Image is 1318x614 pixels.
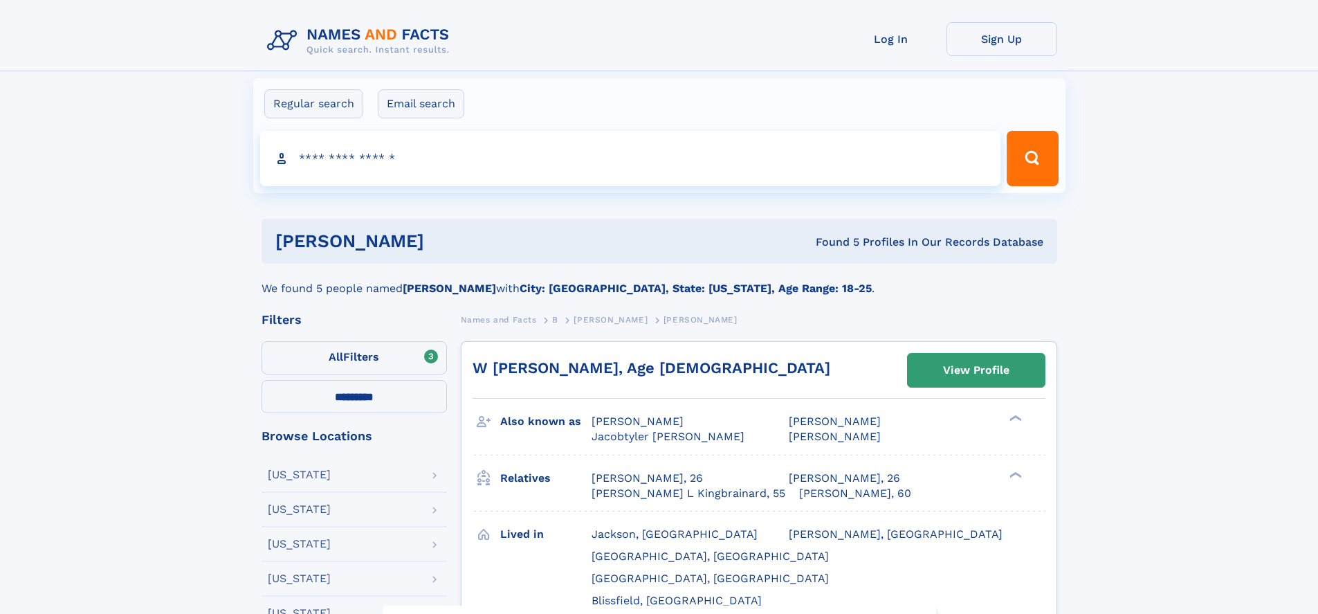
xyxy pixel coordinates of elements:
[473,359,830,377] a: W [PERSON_NAME], Age [DEMOGRAPHIC_DATA]
[789,527,1003,541] span: [PERSON_NAME], [GEOGRAPHIC_DATA]
[262,430,447,442] div: Browse Locations
[262,22,461,60] img: Logo Names and Facts
[946,22,1057,56] a: Sign Up
[403,282,496,295] b: [PERSON_NAME]
[268,469,331,480] div: [US_STATE]
[663,315,738,325] span: [PERSON_NAME]
[574,311,648,328] a: [PERSON_NAME]
[500,523,592,546] h3: Lived in
[592,430,744,443] span: Jacobtyler [PERSON_NAME]
[592,550,829,563] span: [GEOGRAPHIC_DATA], [GEOGRAPHIC_DATA]
[1007,131,1058,186] button: Search Button
[789,415,881,428] span: [PERSON_NAME]
[592,471,703,486] a: [PERSON_NAME], 26
[552,315,558,325] span: B
[329,350,343,363] span: All
[500,410,592,433] h3: Also known as
[592,594,762,607] span: Blissfield, [GEOGRAPHIC_DATA]
[592,486,785,501] a: [PERSON_NAME] L Kingbrainard, 55
[789,430,881,443] span: [PERSON_NAME]
[592,527,758,541] span: Jackson, [GEOGRAPHIC_DATA]
[268,539,331,550] div: [US_STATE]
[789,471,900,486] a: [PERSON_NAME], 26
[908,354,1045,387] a: View Profile
[264,89,363,118] label: Regular search
[592,415,684,428] span: [PERSON_NAME]
[262,314,447,326] div: Filters
[461,311,537,328] a: Names and Facts
[275,233,620,250] h1: [PERSON_NAME]
[574,315,648,325] span: [PERSON_NAME]
[943,354,1009,386] div: View Profile
[592,572,829,585] span: [GEOGRAPHIC_DATA], [GEOGRAPHIC_DATA]
[268,504,331,515] div: [US_STATE]
[1006,414,1023,423] div: ❯
[262,264,1057,297] div: We found 5 people named with .
[260,131,1001,186] input: search input
[378,89,464,118] label: Email search
[268,573,331,584] div: [US_STATE]
[520,282,872,295] b: City: [GEOGRAPHIC_DATA], State: [US_STATE], Age Range: 18-25
[836,22,946,56] a: Log In
[262,341,447,374] label: Filters
[620,235,1043,250] div: Found 5 Profiles In Our Records Database
[552,311,558,328] a: B
[799,486,911,501] a: [PERSON_NAME], 60
[500,467,592,490] h3: Relatives
[1006,470,1023,479] div: ❯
